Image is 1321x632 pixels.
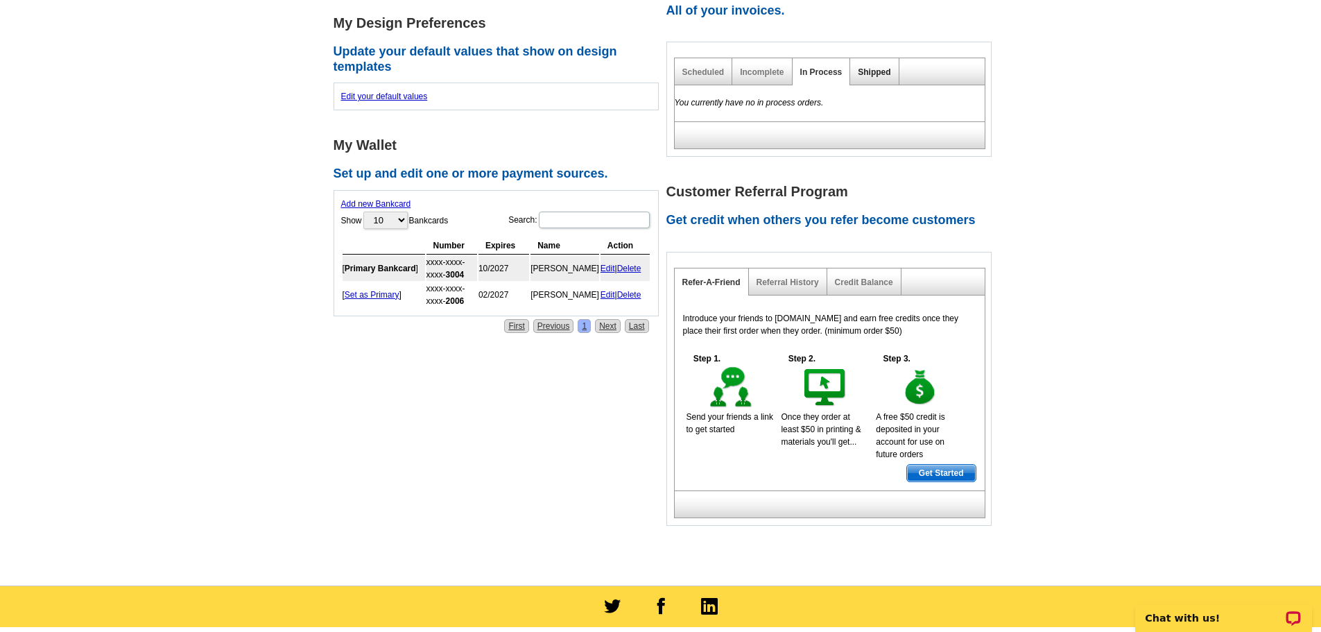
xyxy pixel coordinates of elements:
[835,277,893,287] a: Credit Balance
[897,365,944,411] img: step-3.gif
[666,213,999,228] h2: Get credit when others you refer become customers
[682,67,725,77] a: Scheduled
[906,464,976,482] a: Get Started
[707,365,755,411] img: step-1.gif
[617,264,641,273] a: Delete
[363,212,408,229] select: ShowBankcards
[578,319,591,333] a: 1
[687,412,773,434] span: Send your friends a link to get started
[426,282,477,307] td: xxxx-xxxx-xxxx-
[446,270,465,280] strong: 3004
[341,92,428,101] a: Edit your default values
[508,210,650,230] label: Search:
[601,282,650,307] td: |
[675,98,824,108] em: You currently have no in process orders.
[757,277,819,287] a: Referral History
[478,237,529,255] th: Expires
[343,256,425,281] td: [ ]
[530,282,599,307] td: [PERSON_NAME]
[341,199,411,209] a: Add new Bankcard
[533,319,574,333] a: Previous
[341,210,449,230] label: Show Bankcards
[601,237,650,255] th: Action
[601,264,615,273] a: Edit
[858,67,890,77] a: Shipped
[426,256,477,281] td: xxxx-xxxx-xxxx-
[876,412,944,459] span: A free $50 credit is deposited in your account for use on future orders
[682,277,741,287] a: Refer-A-Friend
[907,465,976,481] span: Get Started
[478,282,529,307] td: 02/2027
[625,319,649,333] a: Last
[345,290,399,300] a: Set as Primary
[876,352,917,365] h5: Step 3.
[683,312,976,337] p: Introduce your friends to [DOMAIN_NAME] and earn free credits once they place their first order w...
[478,256,529,281] td: 10/2027
[343,282,425,307] td: [ ]
[1126,588,1321,632] iframe: LiveChat chat widget
[802,365,849,411] img: step-2.gif
[334,138,666,153] h1: My Wallet
[595,319,621,333] a: Next
[800,67,843,77] a: In Process
[666,185,999,199] h1: Customer Referral Program
[530,237,599,255] th: Name
[446,296,465,306] strong: 2006
[781,352,822,365] h5: Step 2.
[426,237,477,255] th: Number
[687,352,728,365] h5: Step 1.
[539,212,650,228] input: Search:
[666,3,999,19] h2: All of your invoices.
[601,256,650,281] td: |
[781,412,861,447] span: Once they order at least $50 in printing & materials you'll get...
[334,166,666,182] h2: Set up and edit one or more payment sources.
[740,67,784,77] a: Incomplete
[334,16,666,31] h1: My Design Preferences
[530,256,599,281] td: [PERSON_NAME]
[504,319,528,333] a: First
[345,264,416,273] b: Primary Bankcard
[617,290,641,300] a: Delete
[334,44,666,74] h2: Update your default values that show on design templates
[601,290,615,300] a: Edit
